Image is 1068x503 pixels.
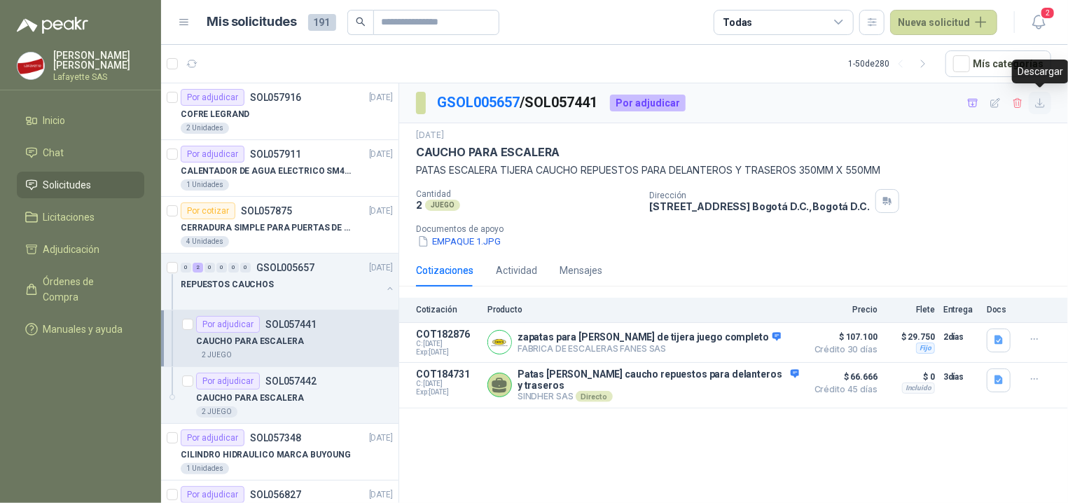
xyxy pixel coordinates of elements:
[181,236,229,247] div: 4 Unidades
[250,92,301,102] p: SOL057916
[265,376,317,386] p: SOL057442
[216,263,227,273] div: 0
[610,95,686,111] div: Por adjudicar
[196,406,237,418] div: 2 JUEGO
[181,259,396,304] a: 0 2 0 0 0 0 GSOL005657[DATE] REPUESTOS CAUCHOS
[43,242,100,257] span: Adjudicación
[18,53,44,79] img: Company Logo
[369,432,393,445] p: [DATE]
[649,191,869,200] p: Dirección
[416,163,1051,178] p: PATAS ESCALERA TIJERA CAUCHO REPUESTOS PARA DELANTEROS Y TRASEROS 350MM X 550MM
[416,234,502,249] button: EMPAQUE 1.JPG
[43,274,131,305] span: Órdenes de Compra
[807,305,878,315] p: Precio
[649,200,869,212] p: [STREET_ADDRESS] Bogotá D.C. , Bogotá D.C.
[943,368,978,385] p: 3 días
[437,94,520,111] a: GSOL005657
[1040,6,1055,20] span: 2
[807,385,878,394] span: Crédito 45 días
[886,368,935,385] p: $ 0
[196,373,260,390] div: Por adjudicar
[902,383,935,394] div: Incluido
[181,179,229,191] div: 1 Unidades
[181,486,244,503] div: Por adjudicar
[416,224,1062,234] p: Documentos de apoyo
[916,343,935,354] div: Fijo
[17,236,144,263] a: Adjudicación
[416,329,479,340] p: COT182876
[17,139,144,166] a: Chat
[560,263,602,278] div: Mensajes
[17,268,144,310] a: Órdenes de Compra
[416,263,473,278] div: Cotizaciones
[228,263,239,273] div: 0
[807,368,878,385] span: $ 66.666
[416,388,479,397] span: Exp: [DATE]
[181,123,229,134] div: 2 Unidades
[161,140,398,197] a: Por adjudicarSOL057911[DATE] CALENTADOR DE AGUA ELECTRICO SM400 5-9LITROS1 Unidades
[17,316,144,343] a: Manuales y ayuda
[43,322,123,337] span: Manuales y ayuda
[43,209,95,225] span: Licitaciones
[416,305,479,315] p: Cotización
[576,391,613,402] div: Directo
[161,424,398,481] a: Por adjudicarSOL057348[DATE] CILINDRO HIDRAULICO MARCA BUYOUNG1 Unidades
[181,221,355,235] p: CERRADURA SIMPLE PARA PUERTAS DE VIDRIO
[43,113,66,128] span: Inicio
[416,348,479,357] span: Exp: [DATE]
[196,350,237,361] div: 2 JUEGO
[161,310,398,367] a: Por adjudicarSOL057441CAUCHO PARA ESCALERA2 JUEGO
[204,263,215,273] div: 0
[181,146,244,163] div: Por adjudicar
[196,392,304,405] p: CAUCHO PARA ESCALERA
[496,263,537,278] div: Actividad
[207,12,297,32] h1: Mis solicitudes
[987,305,1015,315] p: Docs
[256,263,314,273] p: GSOL005657
[193,263,203,273] div: 2
[161,367,398,424] a: Por adjudicarSOL057442CAUCHO PARA ESCALERA2 JUEGO
[265,319,317,329] p: SOL057441
[369,205,393,218] p: [DATE]
[181,263,191,273] div: 0
[181,165,355,178] p: CALENTADOR DE AGUA ELECTRICO SM400 5-9LITROS
[181,202,235,219] div: Por cotizar
[181,108,249,121] p: COFRE LEGRAND
[250,433,301,443] p: SOL057348
[1026,10,1051,35] button: 2
[17,107,144,134] a: Inicio
[53,50,144,70] p: [PERSON_NAME] [PERSON_NAME]
[356,17,366,27] span: search
[161,197,398,254] a: Por cotizarSOL057875[DATE] CERRADURA SIMPLE PARA PUERTAS DE VIDRIO4 Unidades
[369,261,393,275] p: [DATE]
[943,329,978,345] p: 2 días
[943,305,978,315] p: Entrega
[17,17,88,34] img: Logo peakr
[807,329,878,345] span: $ 107.100
[518,343,781,354] p: FABRICA DE ESCALERAS FANES SAS
[416,368,479,380] p: COT184731
[807,345,878,354] span: Crédito 30 días
[945,50,1051,77] button: Mís categorías
[425,200,460,211] div: JUEGO
[886,329,935,345] p: $ 29.750
[369,91,393,104] p: [DATE]
[181,448,351,462] p: CILINDRO HIDRAULICO MARCA BUYOUNG
[196,335,304,348] p: CAUCHO PARA ESCALERA
[161,83,398,140] a: Por adjudicarSOL057916[DATE] COFRE LEGRAND2 Unidades
[17,204,144,230] a: Licitaciones
[240,263,251,273] div: 0
[890,10,997,35] button: Nueva solicitud
[488,331,511,354] img: Company Logo
[181,429,244,446] div: Por adjudicar
[181,463,229,474] div: 1 Unidades
[250,149,301,159] p: SOL057911
[308,14,336,31] span: 191
[416,340,479,348] span: C: [DATE]
[43,177,92,193] span: Solicitudes
[848,53,934,75] div: 1 - 50 de 280
[518,331,781,344] p: zapatas para [PERSON_NAME] de tijera juego completo
[43,145,64,160] span: Chat
[416,189,638,199] p: Cantidad
[241,206,292,216] p: SOL057875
